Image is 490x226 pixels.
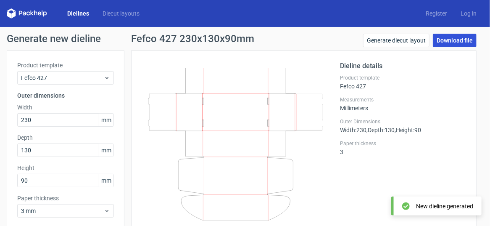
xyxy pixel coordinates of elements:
[17,61,114,69] label: Product template
[340,140,466,155] div: 3
[340,74,466,81] label: Product template
[340,118,466,125] label: Outer Dimensions
[99,174,113,187] span: mm
[99,114,113,126] span: mm
[454,9,483,18] a: Log in
[433,34,477,47] a: Download file
[99,144,113,157] span: mm
[419,9,454,18] a: Register
[61,9,96,18] a: Dielines
[21,207,104,215] span: 3 mm
[17,103,114,112] label: Width
[366,127,395,133] span: , Depth : 130
[17,194,114,202] label: Paper thickness
[131,34,254,44] h1: Fefco 427 230x130x90mm
[340,96,466,103] label: Measurements
[17,133,114,142] label: Depth
[363,34,429,47] a: Generate diecut layout
[17,164,114,172] label: Height
[395,127,421,133] span: , Height : 90
[96,9,146,18] a: Diecut layouts
[340,127,366,133] span: Width : 230
[17,91,114,100] h3: Outer dimensions
[7,34,483,44] h1: Generate new dieline
[416,202,473,210] div: New dieline generated
[340,140,466,147] label: Paper thickness
[21,74,104,82] span: Fefco 427
[340,74,466,90] div: Fefco 427
[340,96,466,112] div: Millimeters
[340,61,466,71] h2: Dieline details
